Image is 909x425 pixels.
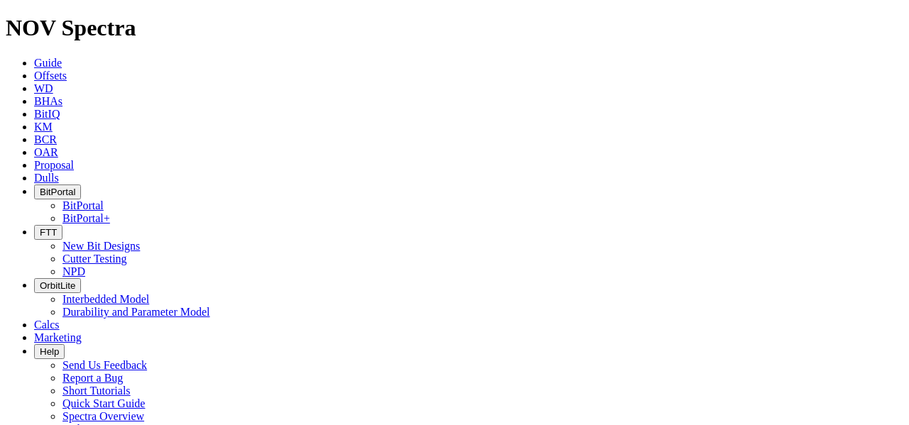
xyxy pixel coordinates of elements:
a: NPD [62,265,85,277]
a: BitPortal [62,199,104,211]
h1: NOV Spectra [6,15,903,41]
a: BHAs [34,95,62,107]
a: BitPortal+ [62,212,110,224]
button: OrbitLite [34,278,81,293]
a: WD [34,82,53,94]
button: BitPortal [34,184,81,199]
a: Report a Bug [62,372,123,384]
button: Help [34,344,65,359]
a: Short Tutorials [62,385,131,397]
a: Guide [34,57,62,69]
a: Quick Start Guide [62,397,145,409]
a: Offsets [34,70,67,82]
span: OrbitLite [40,280,75,291]
span: FTT [40,227,57,238]
a: Marketing [34,331,82,343]
a: BitIQ [34,108,60,120]
button: FTT [34,225,62,240]
a: KM [34,121,53,133]
a: Cutter Testing [62,253,127,265]
a: New Bit Designs [62,240,140,252]
a: Calcs [34,319,60,331]
a: OAR [34,146,58,158]
span: Help [40,346,59,357]
a: Dulls [34,172,59,184]
a: Spectra Overview [62,410,144,422]
a: Proposal [34,159,74,171]
a: BCR [34,133,57,145]
a: Interbedded Model [62,293,149,305]
span: BitPortal [40,187,75,197]
a: Durability and Parameter Model [62,306,210,318]
a: Send Us Feedback [62,359,147,371]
